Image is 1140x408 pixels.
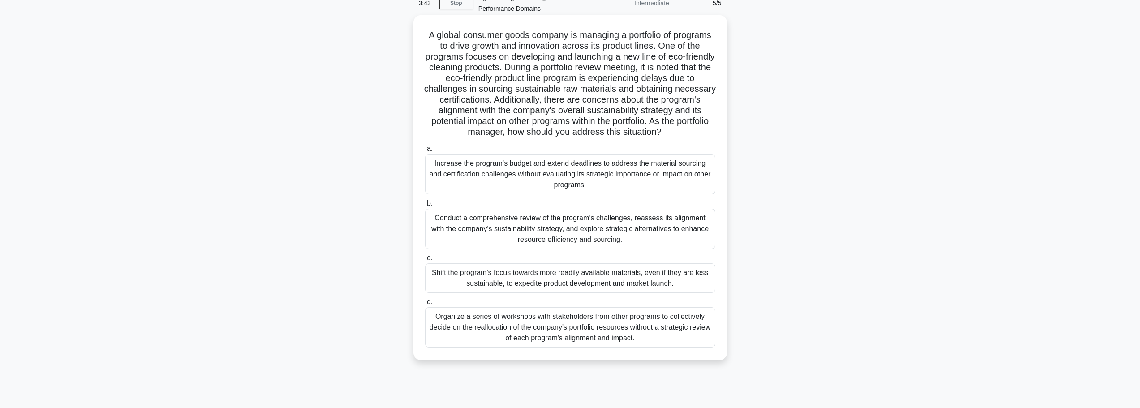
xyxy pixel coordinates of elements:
[427,298,433,305] span: d.
[425,209,715,249] div: Conduct a comprehensive review of the program’s challenges, reassess its alignment with the compa...
[424,30,716,138] h5: A global consumer goods company is managing a portfolio of programs to drive growth and innovatio...
[425,154,715,194] div: Increase the program’s budget and extend deadlines to address the material sourcing and certifica...
[427,199,433,207] span: b.
[425,307,715,348] div: Organize a series of workshops with stakeholders from other programs to collectively decide on th...
[427,254,432,262] span: c.
[427,145,433,152] span: a.
[425,263,715,293] div: Shift the program's focus towards more readily available materials, even if they are less sustain...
